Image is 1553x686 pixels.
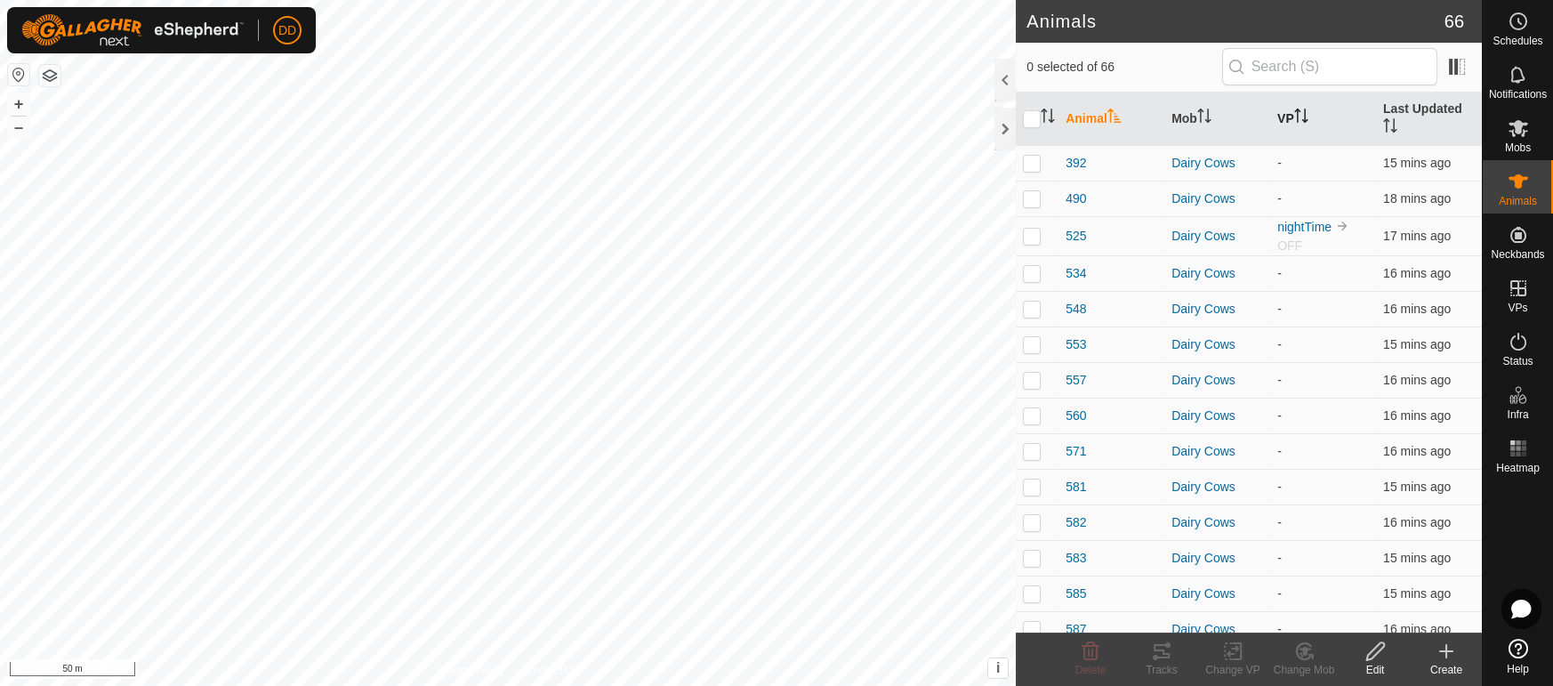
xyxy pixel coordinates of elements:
[1499,196,1537,206] span: Animals
[1066,620,1086,639] span: 587
[438,663,504,679] a: Privacy Policy
[1383,622,1451,636] span: 21 Aug 2025, 5:02 am
[996,660,1000,675] span: i
[1383,373,1451,387] span: 21 Aug 2025, 5:02 am
[1444,8,1464,35] span: 66
[1171,585,1263,603] div: Dairy Cows
[1383,302,1451,316] span: 21 Aug 2025, 5:02 am
[1171,227,1263,246] div: Dairy Cows
[8,117,29,138] button: –
[1222,48,1437,85] input: Search (S)
[1066,227,1086,246] span: 525
[1026,58,1221,77] span: 0 selected of 66
[1376,93,1482,146] th: Last Updated
[1277,156,1282,170] app-display-virtual-paddock-transition: -
[526,663,578,679] a: Contact Us
[1383,266,1451,280] span: 21 Aug 2025, 5:03 am
[1383,156,1451,170] span: 21 Aug 2025, 5:03 am
[1066,300,1086,319] span: 548
[1041,111,1055,125] p-sorticon: Activate to sort
[1277,515,1282,529] app-display-virtual-paddock-transition: -
[1171,335,1263,354] div: Dairy Cows
[1383,480,1451,494] span: 21 Aug 2025, 5:03 am
[1340,662,1411,678] div: Edit
[1294,111,1308,125] p-sorticon: Activate to sort
[1197,662,1268,678] div: Change VP
[1507,664,1529,674] span: Help
[1066,478,1086,496] span: 581
[1508,303,1527,313] span: VPs
[1383,121,1397,135] p-sorticon: Activate to sort
[1268,662,1340,678] div: Change Mob
[1491,249,1544,260] span: Neckbands
[1383,551,1451,565] span: 21 Aug 2025, 5:03 am
[1058,93,1164,146] th: Animal
[1277,586,1282,601] app-display-virtual-paddock-transition: -
[1383,229,1451,243] span: 21 Aug 2025, 5:01 am
[1171,190,1263,208] div: Dairy Cows
[8,93,29,115] button: +
[1075,664,1106,676] span: Delete
[1277,220,1332,234] a: nightTime
[1277,551,1282,565] app-display-virtual-paddock-transition: -
[39,65,60,86] button: Map Layers
[1107,111,1122,125] p-sorticon: Activate to sort
[21,14,244,46] img: Gallagher Logo
[1496,463,1540,473] span: Heatmap
[1383,586,1451,601] span: 21 Aug 2025, 5:03 am
[1277,622,1282,636] app-display-virtual-paddock-transition: -
[1171,407,1263,425] div: Dairy Cows
[1171,300,1263,319] div: Dairy Cows
[1383,191,1451,206] span: 21 Aug 2025, 5:01 am
[8,64,29,85] button: Reset Map
[1171,478,1263,496] div: Dairy Cows
[1171,620,1263,639] div: Dairy Cows
[1171,513,1263,532] div: Dairy Cows
[1383,337,1451,351] span: 21 Aug 2025, 5:03 am
[1171,264,1263,283] div: Dairy Cows
[278,21,296,40] span: DD
[1171,549,1263,568] div: Dairy Cows
[1383,444,1451,458] span: 21 Aug 2025, 5:02 am
[1507,409,1528,420] span: Infra
[1066,442,1086,461] span: 571
[1505,142,1531,153] span: Mobs
[1277,480,1282,494] app-display-virtual-paddock-transition: -
[1066,154,1086,173] span: 392
[1066,190,1086,208] span: 490
[1277,191,1282,206] app-display-virtual-paddock-transition: -
[1197,111,1211,125] p-sorticon: Activate to sort
[1383,515,1451,529] span: 21 Aug 2025, 5:02 am
[1489,89,1547,100] span: Notifications
[1277,337,1282,351] app-display-virtual-paddock-transition: -
[1026,11,1444,32] h2: Animals
[1277,238,1302,253] span: OFF
[1483,632,1553,682] a: Help
[1493,36,1542,46] span: Schedules
[1066,407,1086,425] span: 560
[1502,356,1533,367] span: Status
[1277,408,1282,423] app-display-virtual-paddock-transition: -
[988,658,1008,678] button: i
[1277,302,1282,316] app-display-virtual-paddock-transition: -
[1066,585,1086,603] span: 585
[1335,219,1349,233] img: to
[1126,662,1197,678] div: Tracks
[1171,442,1263,461] div: Dairy Cows
[1277,266,1282,280] app-display-virtual-paddock-transition: -
[1277,444,1282,458] app-display-virtual-paddock-transition: -
[1066,371,1086,390] span: 557
[1164,93,1270,146] th: Mob
[1066,264,1086,283] span: 534
[1277,373,1282,387] app-display-virtual-paddock-transition: -
[1066,549,1086,568] span: 583
[1411,662,1482,678] div: Create
[1066,335,1086,354] span: 553
[1270,93,1376,146] th: VP
[1383,408,1451,423] span: 21 Aug 2025, 5:02 am
[1066,513,1086,532] span: 582
[1171,371,1263,390] div: Dairy Cows
[1171,154,1263,173] div: Dairy Cows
